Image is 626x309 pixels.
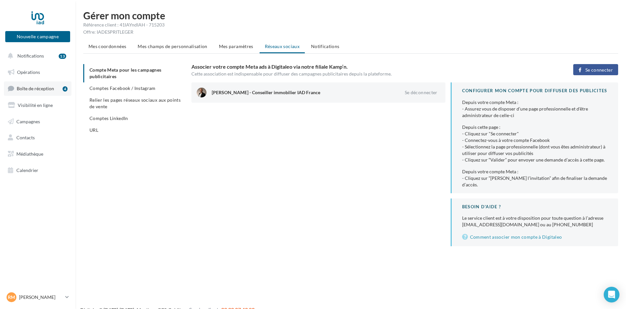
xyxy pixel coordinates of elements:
p: [PERSON_NAME] [19,294,63,300]
div: Depuis votre compte Meta : - Cliquez sur “[PERSON_NAME] l’invitation” afin de finaliser la demand... [462,168,608,188]
div: Open Intercom Messenger [604,287,619,302]
a: Calendrier [4,163,71,177]
span: Comptes Facebook / Instagram [89,85,156,91]
a: Comment associer mon compte à Digitaleo [462,233,608,241]
span: Opérations [17,69,40,75]
div: Cette association est indispensable pour diffuser des campagnes publicitaires depuis la plateforme. [191,71,532,77]
div: BESOIN D'AIDE ? [462,204,608,210]
div: CONFIGURER MON COMPTE POUR DIFFUSER DES PUBLICITES [462,88,608,94]
div: [PERSON_NAME] - Conseiller immobilier IAD France [212,89,388,96]
span: Contacts [16,135,35,140]
button: Se déconnecter [402,89,440,96]
div: Offre: IADESPRITLEGER [83,29,618,35]
span: Visibilité en ligne [18,102,53,108]
button: Notifications 13 [4,49,69,63]
a: Boîte de réception4 [4,81,71,95]
span: Boîte de réception [17,86,54,91]
span: Notifications [17,53,44,59]
h3: Associer votre compte Meta ads à Digitaleo via notre filiale Kamp’n. [191,64,532,69]
span: Médiathèque [16,151,43,157]
span: Calendrier [16,167,38,173]
span: Mes paramètres [219,43,253,49]
button: Nouvelle campagne [5,31,70,42]
span: Notifications [311,43,340,49]
a: Visibilité en ligne [4,98,71,112]
div: 13 [59,54,66,59]
h1: Gérer mon compte [83,10,618,20]
span: RM [8,294,15,300]
a: Contacts [4,131,71,145]
span: Comptes LinkedIn [89,115,128,121]
span: URL [89,127,98,133]
span: Campagnes [16,118,40,124]
div: Le service client est à votre disposition pour toute question à l’adresse [EMAIL_ADDRESS][DOMAIN_... [462,215,608,228]
div: Depuis votre compte Meta : - Assurez vous de disposer d’une page professionnelle et d'être admini... [462,99,608,119]
a: Campagnes [4,115,71,129]
div: 4 [63,86,68,92]
div: Depuis cette page : - Cliquez sur "Se connecter" - Connectez-vous à votre compte Facebook - Sélec... [462,124,608,163]
span: Mes coordonnées [88,43,126,49]
a: RM [PERSON_NAME] [5,291,70,303]
a: Opérations [4,65,71,79]
span: Mes champs de personnalisation [138,43,207,49]
div: Référence client : 41IAYndIAH - 715203 [83,22,618,28]
a: Médiathèque [4,147,71,161]
button: Se connecter [573,64,618,75]
span: Relier les pages réseaux sociaux aux points de vente [89,97,181,109]
span: Se connecter [585,67,613,73]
